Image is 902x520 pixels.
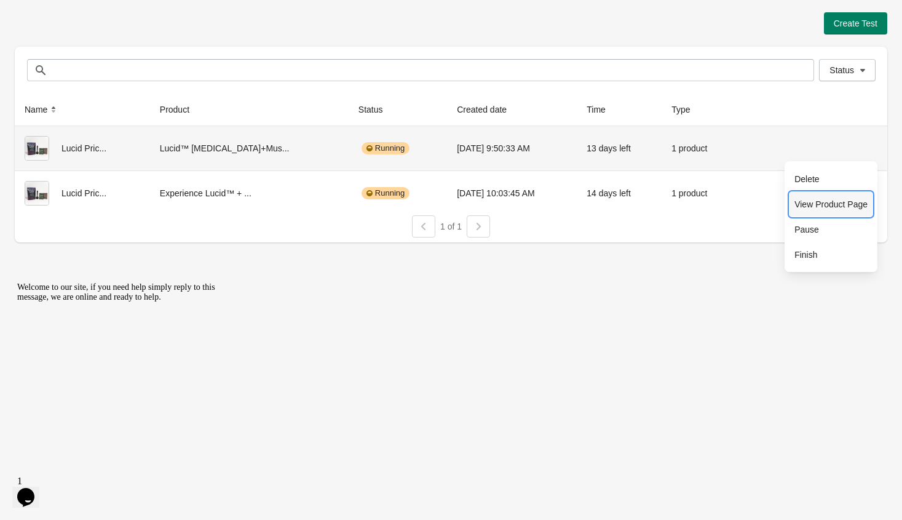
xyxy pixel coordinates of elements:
[671,136,726,161] div: 1 product
[789,191,872,217] button: View Product Page
[794,173,868,185] span: Delete
[457,136,567,161] div: [DATE] 9:50:33 AM
[457,181,567,206] div: [DATE] 10:03:45 AM
[354,98,400,121] button: Status
[824,12,887,34] button: Create Test
[440,222,462,231] span: 1 of 1
[362,187,409,199] div: Running
[667,98,707,121] button: Type
[5,5,226,25] div: Welcome to our site, if you need help simply reply to this message, we are online and ready to help.
[362,142,409,154] div: Running
[12,471,52,508] iframe: chat widget
[452,98,524,121] button: Created date
[789,166,872,191] button: Delete
[794,249,868,261] span: Finish
[20,98,65,121] button: Name
[794,198,868,210] span: View Product Page
[12,278,234,465] iframe: chat widget
[789,242,872,267] button: Finish
[819,59,876,81] button: Status
[671,181,726,206] div: 1 product
[25,136,140,161] div: Lucid Pric...
[155,98,207,121] button: Product
[794,223,868,236] span: Pause
[789,217,872,242] button: Pause
[834,18,877,28] span: Create Test
[5,5,203,24] span: Welcome to our site, if you need help simply reply to this message, we are online and ready to help.
[587,136,652,161] div: 13 days left
[829,65,854,75] span: Status
[160,181,339,206] div: Experience Lucid™ + ...
[160,136,339,161] div: Lucid™ [MEDICAL_DATA]+Mus...
[582,98,623,121] button: Time
[587,181,652,206] div: 14 days left
[25,181,140,206] div: Lucid Pric...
